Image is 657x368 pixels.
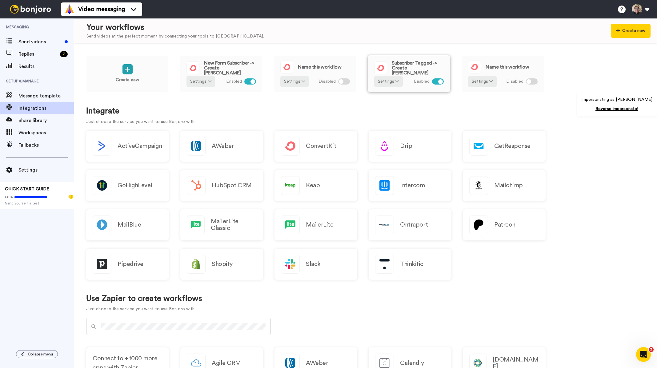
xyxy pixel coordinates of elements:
[274,249,357,280] a: Slack
[595,107,638,111] a: Reverse impersonate!
[211,218,257,231] h2: MailerLite Classic
[68,194,74,200] div: Tooltip anchor
[274,131,357,162] a: ConvertKit
[86,119,645,125] p: Just choose the service you want to use Bonjoro with.
[369,249,451,280] a: Thinkific
[93,137,111,155] img: logo_activecampaign.svg
[93,216,111,234] img: logo_mailblue.png
[581,97,652,103] p: Impersonating as [PERSON_NAME]
[180,209,263,240] a: MailerLite Classic
[226,78,242,85] span: Enabled
[186,76,215,87] button: Settings
[462,55,544,92] a: Name this workflowSettings Disabled
[18,92,74,100] span: Message template
[369,131,451,162] a: Drip
[18,166,74,174] span: Settings
[375,255,394,273] img: logo_thinkific.svg
[65,4,74,14] img: vm-color.svg
[78,5,125,14] span: Video messaging
[212,261,233,267] h2: Shopify
[375,137,394,155] img: logo_drip.svg
[375,62,387,74] img: logo_convertkit.svg
[463,170,546,201] a: Mailchimp
[180,170,263,201] a: HubSpot CRM
[18,63,74,70] span: Results
[5,195,13,200] span: 60%
[212,182,252,189] h2: HubSpot CRM
[306,360,328,366] h2: AWeber
[86,170,169,201] a: GoHighLevel
[16,350,58,358] button: Collapse menu
[375,216,394,234] img: logo_ontraport.svg
[369,170,451,201] a: Intercom
[5,187,49,191] span: QUICK START GUIDE
[86,131,169,162] button: ActiveCampaign
[86,306,202,312] p: Just choose the service you want to use Bonjoro with.
[187,255,205,273] img: logo_shopify.svg
[18,129,74,137] span: Workspaces
[318,78,336,85] span: Disabled
[212,360,241,366] h2: Agile CRM
[368,55,450,92] a: Subscriber Tagged -> Create [PERSON_NAME]Settings Enabled
[204,61,256,75] span: New Form Subscriber -> Create [PERSON_NAME]
[468,76,497,87] button: Settings
[187,216,204,234] img: logo_mailerlite.svg
[118,182,152,189] h2: GoHighLevel
[180,55,262,92] a: New Form Subscriber -> Create [PERSON_NAME]Settings Enabled
[86,249,169,280] a: Pipedrive
[494,182,523,189] h2: Mailchimp
[636,347,651,362] iframe: Intercom live chat
[375,176,394,195] img: logo_intercom.svg
[86,33,264,40] div: Send videos at the perfect moment by connecting your tools to [GEOGRAPHIC_DATA].
[486,65,529,69] span: Name this workflow
[298,65,341,69] span: Name this workflow
[281,255,299,273] img: logo_slack.svg
[414,78,430,85] span: Enabled
[306,261,321,267] h2: Slack
[274,55,356,92] a: Name this workflowSettings Disabled
[400,143,412,149] h2: Drip
[187,62,199,74] img: logo_convertkit.svg
[649,347,654,352] span: 2
[468,61,481,73] img: logo_convertkit.svg
[187,176,205,195] img: logo_hubspot.svg
[611,24,651,38] button: Create new
[86,22,264,33] div: Your workflows
[18,105,74,112] span: Integrations
[281,216,299,234] img: logo_mailerlite.svg
[18,50,58,58] span: Replies
[400,221,428,228] h2: Ontraport
[470,137,488,155] img: logo_getresponse.svg
[18,117,74,124] span: Share library
[281,137,299,155] img: logo_convertkit.svg
[470,216,488,234] img: logo_patreon.svg
[470,176,488,195] img: logo_mailchimp.svg
[116,77,139,83] p: Create new
[400,261,423,267] h2: Thinkific
[212,143,234,149] h2: AWeber
[187,137,205,155] img: logo_aweber.svg
[306,182,320,189] h2: Keap
[86,107,645,116] h1: Integrate
[18,38,62,46] span: Send videos
[60,51,68,57] div: 7
[274,209,357,240] a: MailerLite
[463,209,546,240] a: Patreon
[180,249,263,280] a: Shopify
[306,221,333,228] h2: MailerLite
[274,170,357,201] a: Keap
[118,261,143,267] h2: Pipedrive
[494,221,515,228] h2: Patreon
[180,131,263,162] a: AWeber
[93,255,111,273] img: logo_pipedrive.png
[392,61,444,75] span: Subscriber Tagged -> Create [PERSON_NAME]
[280,76,309,87] button: Settings
[306,143,336,149] h2: ConvertKit
[281,176,299,195] img: logo_keap.svg
[86,209,169,240] a: MailBlue
[506,78,523,85] span: Disabled
[118,221,141,228] h2: MailBlue
[281,61,293,73] img: logo_convertkit.svg
[400,182,425,189] h2: Intercom
[7,5,54,14] img: bj-logo-header-white.svg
